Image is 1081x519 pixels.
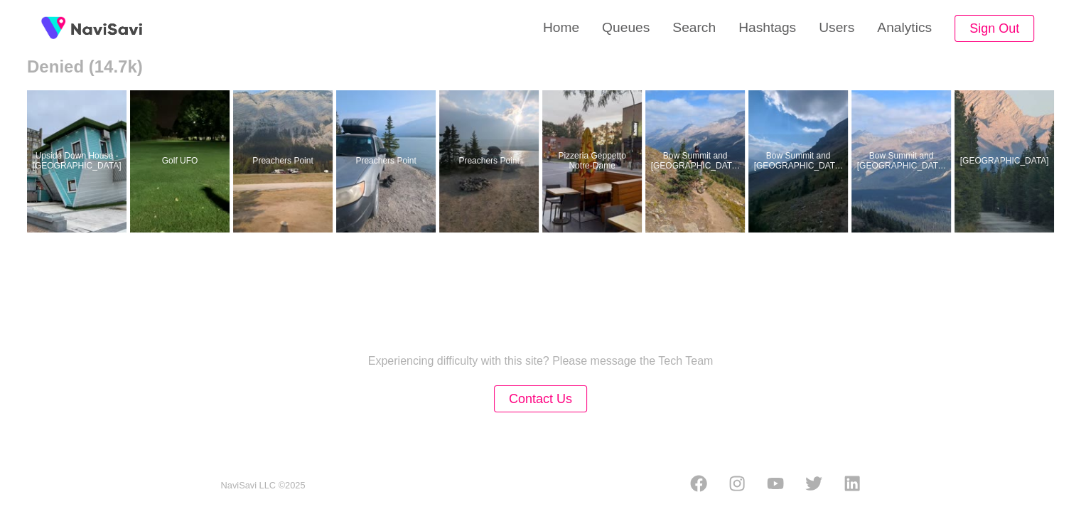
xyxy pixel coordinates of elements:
a: Pizzeria Geppetto Notre-DamePizzeria Geppetto Notre-Dame [542,90,645,232]
a: Youtube [767,475,784,496]
a: [GEOGRAPHIC_DATA]Spray Lakes West Campground [954,90,1058,232]
a: Bow Summit and [GEOGRAPHIC_DATA] [GEOGRAPHIC_DATA]Bow Summit and Peyto Lake Viewpoint Trailhead [645,90,748,232]
img: fireSpot [36,11,71,46]
h2: Denied (14.7k) [27,57,1054,77]
a: Golf UFOGolf UFO [130,90,233,232]
img: fireSpot [71,21,142,36]
p: Experiencing difficulty with this site? Please message the Tech Team [368,355,714,368]
a: Preachers PointPreachers Point [439,90,542,232]
button: Contact Us [494,385,587,413]
a: LinkedIn [844,475,861,496]
a: Instagram [728,475,746,496]
a: Twitter [805,475,822,496]
a: Preachers PointPreachers Point [336,90,439,232]
a: Contact Us [494,393,587,405]
a: Upside Down House - [GEOGRAPHIC_DATA]Upside Down House - Brighton [27,90,130,232]
button: Sign Out [954,15,1034,43]
a: Bow Summit and [GEOGRAPHIC_DATA] [GEOGRAPHIC_DATA]Bow Summit and Peyto Lake Viewpoint Trailhead [851,90,954,232]
a: Preachers PointPreachers Point [233,90,336,232]
small: NaviSavi LLC © 2025 [221,481,306,491]
a: Facebook [690,475,707,496]
a: Bow Summit and [GEOGRAPHIC_DATA] [GEOGRAPHIC_DATA]Bow Summit and Peyto Lake Viewpoint Trailhead [748,90,851,232]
